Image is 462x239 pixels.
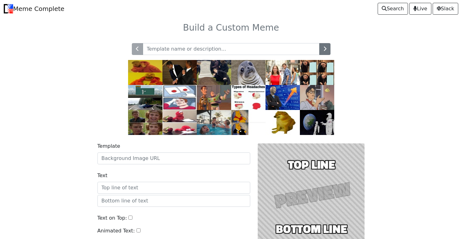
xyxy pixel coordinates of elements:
img: right.jpg [128,110,162,135]
img: Meme Complete [4,4,13,13]
input: Template name or description... [143,43,320,55]
img: drake.jpg [128,60,162,85]
img: ds.jpg [162,85,197,110]
img: buzz.jpg [197,85,231,110]
img: pool.jpg [197,110,231,135]
img: gru.jpg [300,60,334,85]
img: astronaut.jpg [300,110,334,135]
img: elmo.jpg [162,110,197,135]
label: Text [97,172,107,179]
label: Text on Top: [97,214,127,222]
label: Animated Text: [97,227,135,235]
img: db.jpg [266,60,300,85]
a: Search [378,3,408,15]
span: Search [382,5,404,12]
img: stonks.jpg [266,85,300,110]
img: headaches.jpg [231,85,266,110]
img: exit.jpg [128,85,162,110]
a: Meme Complete [4,2,64,15]
a: Slack [433,3,458,15]
label: Template [97,142,120,150]
span: Slack [437,5,454,12]
img: grave.jpg [197,60,231,85]
img: pigeon.jpg [300,85,334,110]
img: slap.jpg [162,60,197,85]
a: Live [409,3,431,15]
img: ams.jpg [231,60,266,85]
span: Live [413,5,427,12]
h3: Build a Custom Meme [29,22,434,33]
img: cheems.jpg [266,110,300,135]
input: Top line of text [97,182,250,194]
input: Background Image URL [97,152,250,164]
img: pooh.jpg [231,110,266,135]
input: Bottom line of text [97,195,250,207]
